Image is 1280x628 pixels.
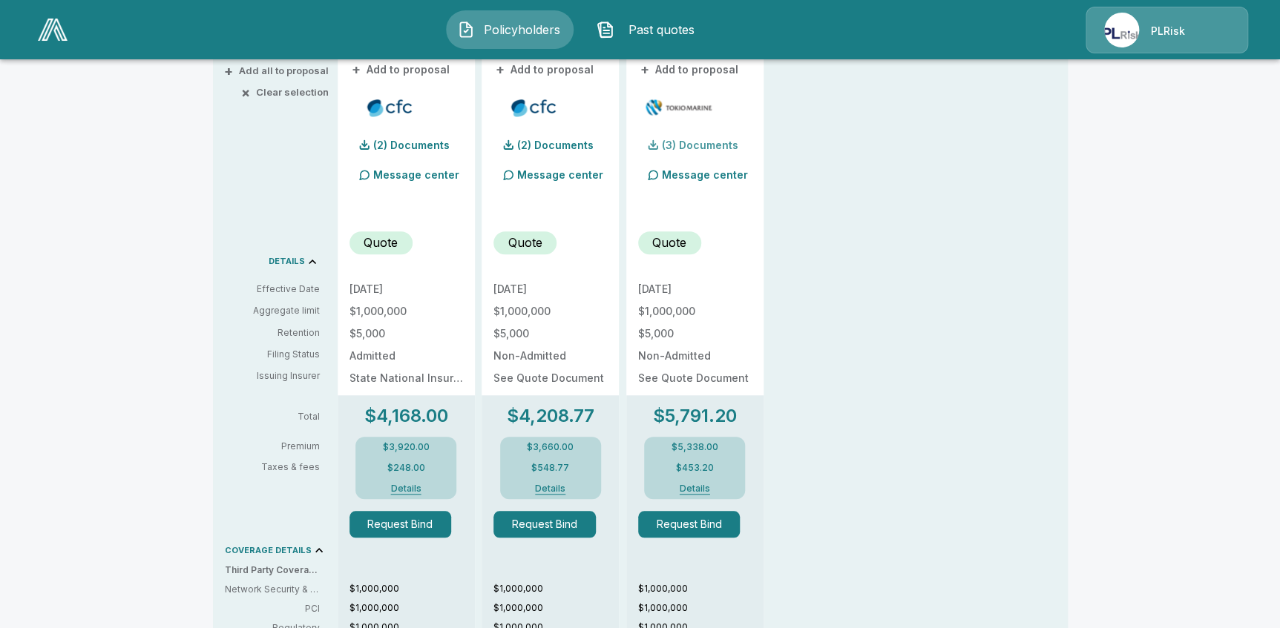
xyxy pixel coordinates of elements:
p: $5,000 [349,328,463,339]
p: Issuing Insurer [225,369,320,383]
span: Request Bind [493,511,607,538]
p: Admitted [349,351,463,361]
p: $4,208.77 [507,407,594,425]
img: cfccyber [499,96,568,119]
span: × [241,87,250,97]
button: +Add to proposal [638,62,742,78]
img: tmhcccyber [644,96,713,119]
p: Quote [652,234,686,251]
p: Network Security & Privacy Liability [225,583,320,596]
img: Policyholders Icon [457,21,475,39]
p: $3,660.00 [527,443,574,452]
p: $5,000 [638,328,752,339]
button: Request Bind [638,511,741,538]
p: (2) Documents [517,140,594,151]
img: AA Logo [38,19,68,41]
span: + [496,65,505,75]
p: (2) Documents [373,140,450,151]
p: $4,168.00 [364,407,448,425]
p: Retention [225,326,320,340]
button: Request Bind [349,511,452,538]
span: + [640,65,649,75]
p: Non-Admitted [493,351,607,361]
button: +Add to proposal [349,62,453,78]
p: $1,000,000 [349,306,463,317]
p: $1,000,000 [349,582,475,595]
p: Message center [662,167,748,182]
p: Effective Date [225,282,320,296]
span: Past quotes [620,21,702,39]
button: Policyholders IconPolicyholders [446,10,574,49]
p: $5,000 [493,328,607,339]
button: +Add to proposal [493,62,597,78]
p: Message center [517,167,603,182]
p: Third Party Coverage [225,563,332,577]
button: Past quotes IconPast quotes [585,10,713,49]
button: Details [665,484,724,493]
p: State National Insurance Company Inc. [349,373,463,383]
img: cfccyberadmitted [355,96,424,119]
p: $248.00 [387,463,425,472]
p: $1,000,000 [493,306,607,317]
p: Premium [225,442,332,451]
p: COVERAGE DETAILS [225,546,312,555]
p: [DATE] [493,284,607,294]
button: Details [521,484,580,493]
p: DETAILS [269,257,305,265]
p: [DATE] [349,284,463,294]
p: $3,920.00 [383,443,430,452]
button: Details [376,484,436,493]
p: Message center [373,167,459,182]
p: $5,338.00 [672,443,718,452]
p: PCI [225,602,320,615]
p: Filing Status [225,348,320,361]
span: + [224,66,233,76]
p: Aggregate limit [225,304,320,317]
p: $453.20 [676,463,714,472]
span: Policyholders [481,21,562,39]
button: Request Bind [493,511,596,538]
img: Past quotes Icon [597,21,614,39]
p: Taxes & fees [225,463,332,472]
p: Quote [364,234,398,251]
p: (3) Documents [662,140,738,151]
p: See Quote Document [493,373,607,383]
p: Non-Admitted [638,351,752,361]
p: Total [225,412,332,421]
p: $1,000,000 [349,601,475,615]
p: $1,000,000 [493,601,619,615]
span: Request Bind [349,511,463,538]
p: $1,000,000 [638,601,764,615]
p: $1,000,000 [638,582,764,595]
p: See Quote Document [638,373,752,383]
p: [DATE] [638,284,752,294]
p: $548.77 [531,463,569,472]
button: +Add all to proposal [227,66,329,76]
span: + [352,65,361,75]
p: $1,000,000 [493,582,619,595]
p: Quote [508,234,542,251]
p: $5,791.20 [653,407,737,425]
span: Request Bind [638,511,752,538]
button: ×Clear selection [244,87,329,97]
p: $1,000,000 [638,306,752,317]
